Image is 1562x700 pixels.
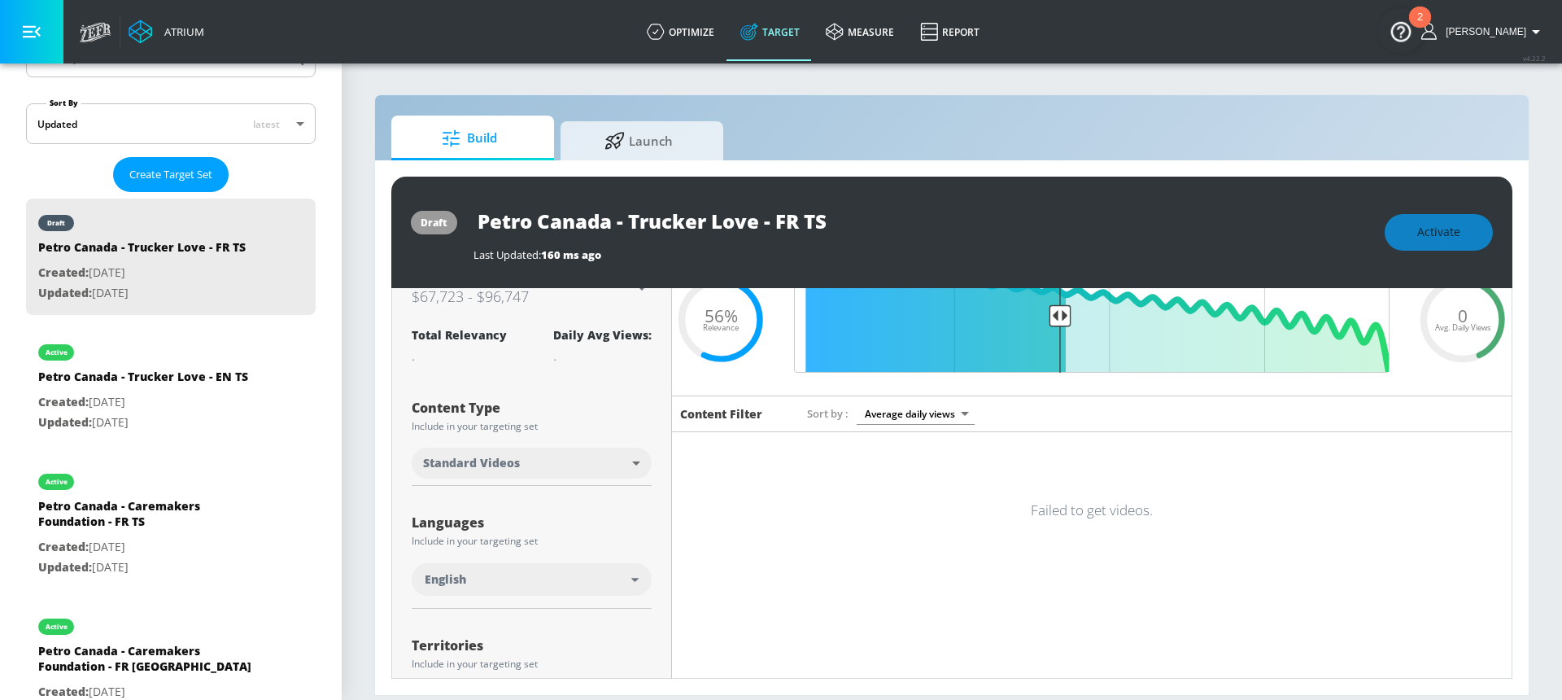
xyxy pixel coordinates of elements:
span: 0 [1458,307,1468,324]
h6: Failed to get videos. [1031,501,1153,519]
button: Create Target Set [113,157,229,192]
div: English [412,563,652,596]
span: Relevance [703,324,739,332]
div: draftPetro Canada - Trucker Love - FR TSCreated:[DATE]Updated:[DATE] [26,199,316,315]
div: Last Updated: [473,247,1368,262]
div: draft [421,216,447,230]
p: [DATE] [38,263,246,283]
div: Updated [37,117,77,131]
div: 2 [1417,17,1423,38]
div: Include in your targeting set [412,536,652,546]
button: [PERSON_NAME] [1421,22,1546,42]
label: Sort By [46,98,81,108]
div: Petro Canada - Trucker Love - FR TS [38,239,246,263]
a: optimize [634,2,727,61]
div: active [46,348,68,357]
a: Atrium [129,20,204,44]
span: Created: [38,684,89,699]
span: Sort by [807,406,849,421]
a: Target [727,2,813,61]
span: English [425,571,466,588]
span: Created: [38,539,89,554]
span: Standard Videos [423,455,520,471]
p: [DATE] [38,558,266,578]
div: Total Relevancy [412,327,507,343]
h3: $67,723 - $96,747 [412,285,632,308]
span: Updated: [38,414,92,430]
div: activePetro Canada - Trucker Love - EN TSCreated:[DATE]Updated:[DATE] [26,328,316,444]
p: [DATE] [38,392,248,413]
div: active [46,623,68,631]
span: Created: [38,265,89,280]
span: v 4.22.2 [1523,54,1546,63]
div: Daily Avg Views: [553,327,652,343]
span: 160 ms ago [541,247,601,262]
div: active [46,478,68,486]
div: Petro Canada - Caremakers Foundation - FR [GEOGRAPHIC_DATA] [38,643,266,682]
span: Launch [577,121,700,160]
div: Atrium [158,24,204,39]
div: Average daily views [857,403,975,425]
a: Report [907,2,993,61]
span: latest [253,117,280,131]
span: Updated: [38,559,92,575]
a: measure [813,2,907,61]
span: 56% [705,307,738,324]
span: Updated: [38,285,92,300]
div: Petro Canada - Caremakers Foundation - FR TS [38,498,266,537]
div: draft [47,219,65,227]
button: Open Resource Center, 2 new notifications [1378,8,1424,54]
div: Include in your targeting set [412,659,652,669]
span: Build [408,119,531,158]
div: Territories [412,639,652,652]
span: Create Target Set [129,165,212,184]
p: [DATE] [38,537,266,558]
span: Avg. Daily Views [1435,324,1491,332]
span: login as: harvir.chahal@zefr.com [1439,26,1526,37]
div: Petro Canada - Trucker Love - EN TS [38,369,248,392]
span: Created: [38,394,89,409]
input: Final Threshold [786,267,1398,373]
div: activePetro Canada - Caremakers Foundation - FR TSCreated:[DATE]Updated:[DATE] [26,457,316,589]
h6: Content Filter [680,406,762,422]
p: [DATE] [38,283,246,304]
p: [DATE] [38,413,248,433]
div: Include in your targeting set [412,422,652,431]
div: Languages [412,516,652,529]
div: Content Type [412,401,652,414]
